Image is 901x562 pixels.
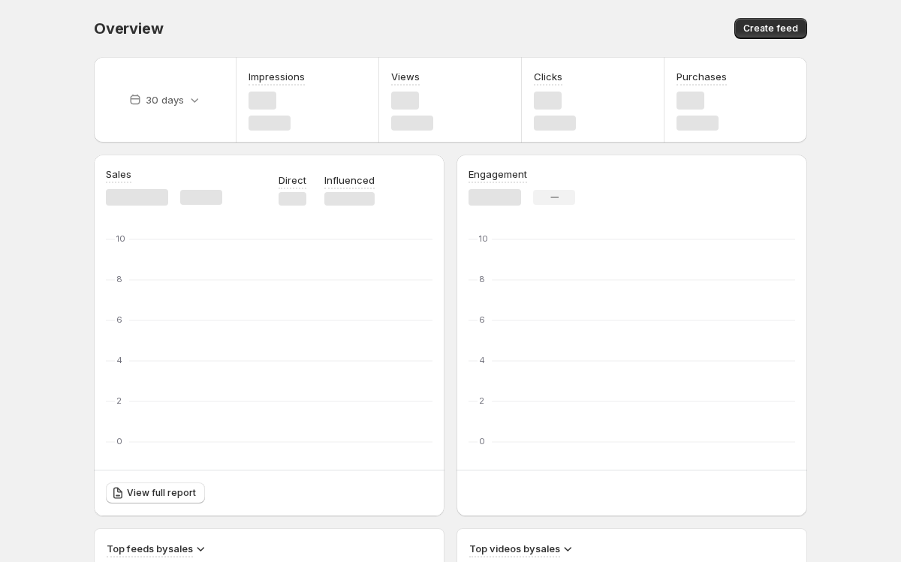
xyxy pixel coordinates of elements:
[107,541,193,556] h3: Top feeds by sales
[106,482,205,503] a: View full report
[469,167,527,182] h3: Engagement
[116,274,122,284] text: 8
[249,69,305,84] h3: Impressions
[127,487,196,499] span: View full report
[116,395,122,406] text: 2
[534,69,562,84] h3: Clicks
[116,436,122,446] text: 0
[116,233,125,244] text: 10
[116,314,122,325] text: 6
[116,355,122,365] text: 4
[479,314,485,325] text: 6
[469,541,560,556] h3: Top videos by sales
[391,69,420,84] h3: Views
[324,173,375,188] p: Influenced
[734,18,807,39] button: Create feed
[479,395,484,406] text: 2
[106,167,131,182] h3: Sales
[279,173,306,188] p: Direct
[479,233,488,244] text: 10
[479,436,485,446] text: 0
[94,20,163,38] span: Overview
[677,69,727,84] h3: Purchases
[479,355,485,365] text: 4
[743,23,798,35] span: Create feed
[479,274,485,284] text: 8
[146,92,184,107] p: 30 days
